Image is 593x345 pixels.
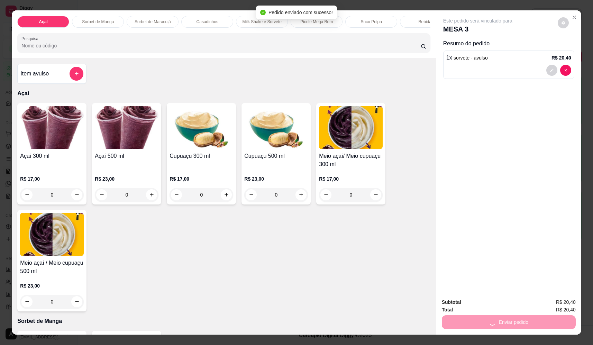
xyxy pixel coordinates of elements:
p: Resumo do pedido [443,39,574,48]
img: product-image [20,106,84,149]
input: Pesquisa [21,42,421,49]
strong: Subtotal [442,299,461,305]
p: 1 x [446,54,488,62]
button: decrease-product-quantity [546,65,557,76]
h4: Açaí 300 ml [20,152,84,160]
span: R$ 20,40 [556,306,576,314]
p: Este pedido será vinculado para [443,17,512,24]
span: sorvete - avulso [454,55,488,61]
h4: Item avulso [20,70,49,78]
button: add-separate-item [70,67,83,81]
button: Close [569,12,580,23]
p: Picole Mega Bom [300,19,333,25]
img: product-image [170,106,233,149]
h4: Cupuaçu 500 ml [244,152,308,160]
p: Milk Shake e Sorvete [243,19,282,25]
img: product-image [319,106,383,149]
img: product-image [95,106,158,149]
h4: Meio açaí / Meio cupuaçu 500 ml [20,259,84,275]
span: check-circle [260,10,266,15]
p: R$ 23,00 [95,175,158,182]
button: decrease-product-quantity [558,17,569,28]
p: R$ 17,00 [319,175,383,182]
p: R$ 20,40 [551,54,571,61]
p: Açaí [17,89,430,98]
h4: Meio açaí/ Meio cupuaçu 300 ml [319,152,383,169]
p: Casadinhos [197,19,218,25]
img: product-image [244,106,308,149]
p: Sorbet de Maracujá [135,19,171,25]
button: decrease-product-quantity [560,65,571,76]
h4: Açaí 500 ml [95,152,158,160]
span: Pedido enviado com sucesso! [268,10,333,15]
p: Bebidas [419,19,434,25]
p: Sorbet de Manga [17,317,430,325]
p: Suco Polpa [361,19,382,25]
strong: Total [442,307,453,312]
img: product-image [20,213,84,256]
span: R$ 20,40 [556,298,576,306]
label: Pesquisa [21,36,41,42]
p: R$ 23,00 [244,175,308,182]
p: R$ 23,00 [20,282,84,289]
p: R$ 17,00 [170,175,233,182]
p: MESA 3 [443,24,512,34]
p: R$ 17,00 [20,175,84,182]
p: Açaí [39,19,48,25]
h4: Cupuaçu 300 ml [170,152,233,160]
p: Sorbet de Manga [82,19,114,25]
